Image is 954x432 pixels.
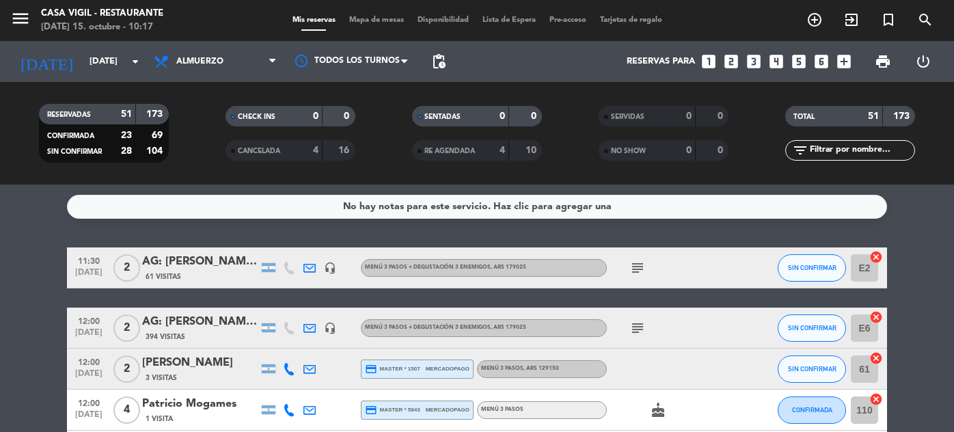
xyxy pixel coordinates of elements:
span: Tarjetas de regalo [593,16,669,24]
strong: 4 [313,146,318,155]
span: 2 [113,314,140,342]
span: CANCELADA [238,148,280,154]
i: looks_6 [813,53,830,70]
span: NO SHOW [611,148,646,154]
i: looks_4 [767,53,785,70]
div: Casa Vigil - Restaurante [41,7,163,21]
span: RESERVADAS [47,111,91,118]
i: search [917,12,933,28]
i: add_box [835,53,853,70]
i: looks_one [700,53,718,70]
div: Patricio Mogames [142,395,258,413]
span: Mapa de mesas [342,16,411,24]
i: cancel [869,250,883,264]
span: CONFIRMADA [47,133,94,139]
span: , ARS 129150 [523,366,559,371]
i: cancel [869,351,883,365]
i: turned_in_not [880,12,897,28]
i: [DATE] [10,46,83,77]
button: menu [10,8,31,33]
span: , ARS 179025 [491,265,526,270]
strong: 0 [718,146,726,155]
span: [DATE] [72,328,106,344]
i: filter_list [792,142,808,159]
i: cancel [869,310,883,324]
i: power_settings_new [915,53,931,70]
span: Pre-acceso [543,16,593,24]
span: SIN CONFIRMAR [788,324,836,332]
span: pending_actions [431,53,447,70]
span: CHECK INS [238,113,275,120]
div: LOG OUT [903,41,944,82]
i: subject [629,260,646,276]
i: looks_3 [745,53,763,70]
span: 2 [113,254,140,282]
div: [PERSON_NAME] [142,354,258,372]
i: subject [629,320,646,336]
strong: 0 [686,146,692,155]
span: Menú 3 Pasos + Degustación 3 enemigos [365,325,526,330]
strong: 173 [893,111,912,121]
span: [DATE] [72,268,106,284]
span: 12:00 [72,312,106,328]
span: mercadopago [426,405,469,414]
span: master * 1507 [365,363,420,375]
span: CONFIRMADA [792,406,832,414]
span: 1 Visita [146,414,173,424]
i: credit_card [365,404,377,416]
strong: 0 [500,111,505,121]
span: 4 [113,396,140,424]
span: mercadopago [426,364,469,373]
i: looks_two [722,53,740,70]
strong: 51 [121,109,132,119]
span: RE AGENDADA [424,148,475,154]
span: Almuerzo [176,57,223,66]
strong: 10 [526,146,539,155]
span: SIN CONFIRMAR [47,148,102,155]
div: AG: [PERSON_NAME] X2/ NITES [142,313,258,331]
strong: 0 [531,111,539,121]
span: 61 Visitas [146,271,181,282]
span: Lista de Espera [476,16,543,24]
strong: 0 [344,111,352,121]
strong: 51 [868,111,879,121]
strong: 4 [500,146,505,155]
span: 12:00 [72,353,106,369]
button: SIN CONFIRMAR [778,355,846,383]
i: cake [650,402,666,418]
span: Menú 3 Pasos + Degustación 3 enemigos [365,265,526,270]
div: [DATE] 15. octubre - 10:17 [41,21,163,34]
span: Reservas para [627,57,695,67]
strong: 104 [146,146,165,156]
i: add_circle_outline [806,12,823,28]
i: headset_mic [324,262,336,274]
span: [DATE] [72,369,106,385]
span: master * 5843 [365,404,420,416]
i: cancel [869,392,883,406]
span: 2 [113,355,140,383]
i: menu [10,8,31,29]
div: AG: [PERSON_NAME] Lima X2/ LAUKE [142,253,258,271]
span: , ARS 179025 [491,325,526,330]
button: SIN CONFIRMAR [778,314,846,342]
span: 3 Visitas [146,373,177,383]
i: credit_card [365,363,377,375]
span: 11:30 [72,252,106,268]
span: 394 Visitas [146,332,185,342]
i: exit_to_app [843,12,860,28]
i: arrow_drop_down [127,53,144,70]
span: TOTAL [793,113,815,120]
span: SIN CONFIRMAR [788,264,836,271]
span: Menú 3 Pasos [481,407,523,412]
span: Disponibilidad [411,16,476,24]
div: No hay notas para este servicio. Haz clic para agregar una [343,199,612,215]
strong: 0 [313,111,318,121]
span: SENTADAS [424,113,461,120]
span: SERVIDAS [611,113,644,120]
strong: 0 [718,111,726,121]
button: CONFIRMADA [778,396,846,424]
strong: 16 [338,146,352,155]
i: looks_5 [790,53,808,70]
i: headset_mic [324,322,336,334]
strong: 23 [121,131,132,140]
